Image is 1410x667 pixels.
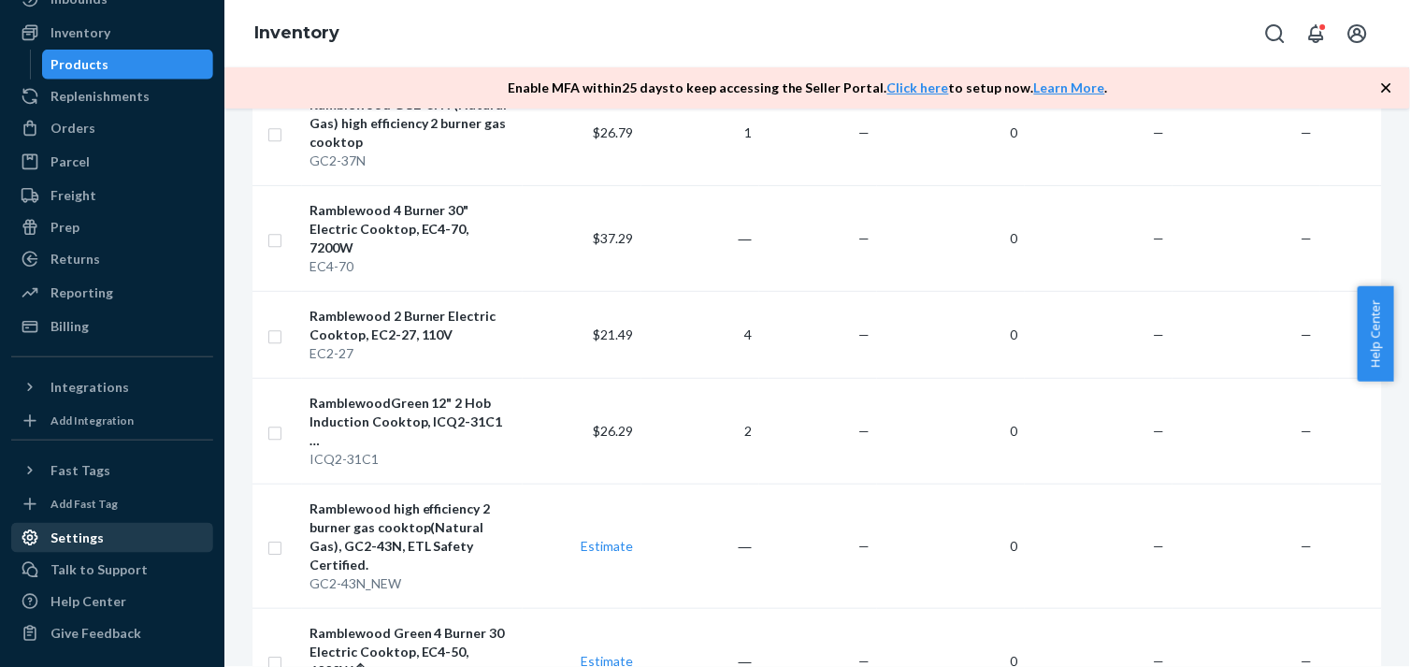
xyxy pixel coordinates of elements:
td: 2 [641,378,759,484]
a: Settings [11,523,213,553]
button: Open notifications [1298,15,1335,52]
span: — [858,423,870,439]
span: — [1302,230,1313,246]
span: — [858,538,870,554]
div: Settings [50,529,104,547]
div: Ramblewood 4 Burner 30" Electric Cooktop, EC4-70, 7200W [309,201,516,257]
button: Fast Tags [11,456,213,486]
span: — [1154,230,1165,246]
span: — [858,326,870,342]
div: GC2-37N [309,152,516,170]
div: Replenishments [50,87,150,106]
a: Inventory [11,18,213,48]
a: Returns [11,244,213,274]
div: EC4-70 [309,257,516,276]
a: Parcel [11,147,213,177]
span: $26.29 [594,423,634,439]
span: — [1154,124,1165,140]
a: Prep [11,212,213,242]
span: — [1154,326,1165,342]
td: 0 [877,185,1025,291]
button: Open account menu [1339,15,1376,52]
span: — [1302,538,1313,554]
div: Products [51,55,109,74]
a: Click here [887,80,949,95]
div: Integrations [50,378,129,397]
a: Add Fast Tag [11,493,213,515]
button: Help Center [1358,286,1394,382]
div: ICQ2-31C1 [309,450,516,469]
div: Inventory [50,23,110,42]
div: Parcel [50,152,90,171]
a: Orders [11,113,213,143]
a: Replenishments [11,81,213,111]
div: Give Feedback [50,624,141,643]
td: 0 [877,291,1025,378]
div: Ramblewood 2 Burner Electric Cooktop, EC2-27, 110V [309,307,516,344]
div: Fast Tags [50,461,110,480]
td: 1 [641,80,759,185]
span: $21.49 [594,326,634,342]
a: Estimate [582,538,634,554]
div: Add Fast Tag [50,496,118,512]
div: Help Center [50,592,126,611]
div: RamblewoodGreen 12" 2 Hob Induction Cooktop, ICQ2-31C1 … [309,394,516,450]
span: $26.79 [594,124,634,140]
div: Add Integration [50,413,134,428]
div: Prep [50,218,79,237]
a: Billing [11,312,213,341]
button: Integrations [11,372,213,402]
a: Learn More [1034,80,1105,95]
a: Inventory [254,22,339,43]
td: ― [641,185,759,291]
td: 0 [877,378,1025,484]
p: Enable MFA within 25 days to keep accessing the Seller Portal. to setup now. . [508,79,1108,97]
a: Add Integration [11,410,213,432]
ol: breadcrumbs [239,7,354,61]
div: Returns [50,250,100,268]
span: — [1154,538,1165,554]
td: ― [641,484,759,608]
span: — [1302,423,1313,439]
span: — [1302,124,1313,140]
td: 0 [877,80,1025,185]
span: — [858,230,870,246]
a: Talk to Support [11,555,213,585]
td: 0 [877,484,1025,608]
a: Freight [11,181,213,210]
div: Ramblewood high efficiency 2 burner gas cooktop(Natural Gas), GC2-43N, ETL Safety Certified. [309,500,516,574]
div: Orders [50,119,95,138]
div: Reporting [50,283,113,302]
span: — [1302,326,1313,342]
a: Help Center [11,587,213,616]
div: EC2-27 [309,344,516,363]
button: Give Feedback [11,618,213,648]
span: — [1154,423,1165,439]
a: Reporting [11,278,213,308]
div: Freight [50,186,96,205]
div: Talk to Support [50,560,148,579]
button: Open Search Box [1257,15,1294,52]
span: $37.29 [594,230,634,246]
span: — [858,124,870,140]
td: 4 [641,291,759,378]
div: Ramblewood GC2-37N (Natural Gas) high efficiency 2 burner gas cooktop [309,95,516,152]
div: GC2-43N_NEW [309,574,516,593]
a: Products [42,50,214,80]
div: Billing [50,317,89,336]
